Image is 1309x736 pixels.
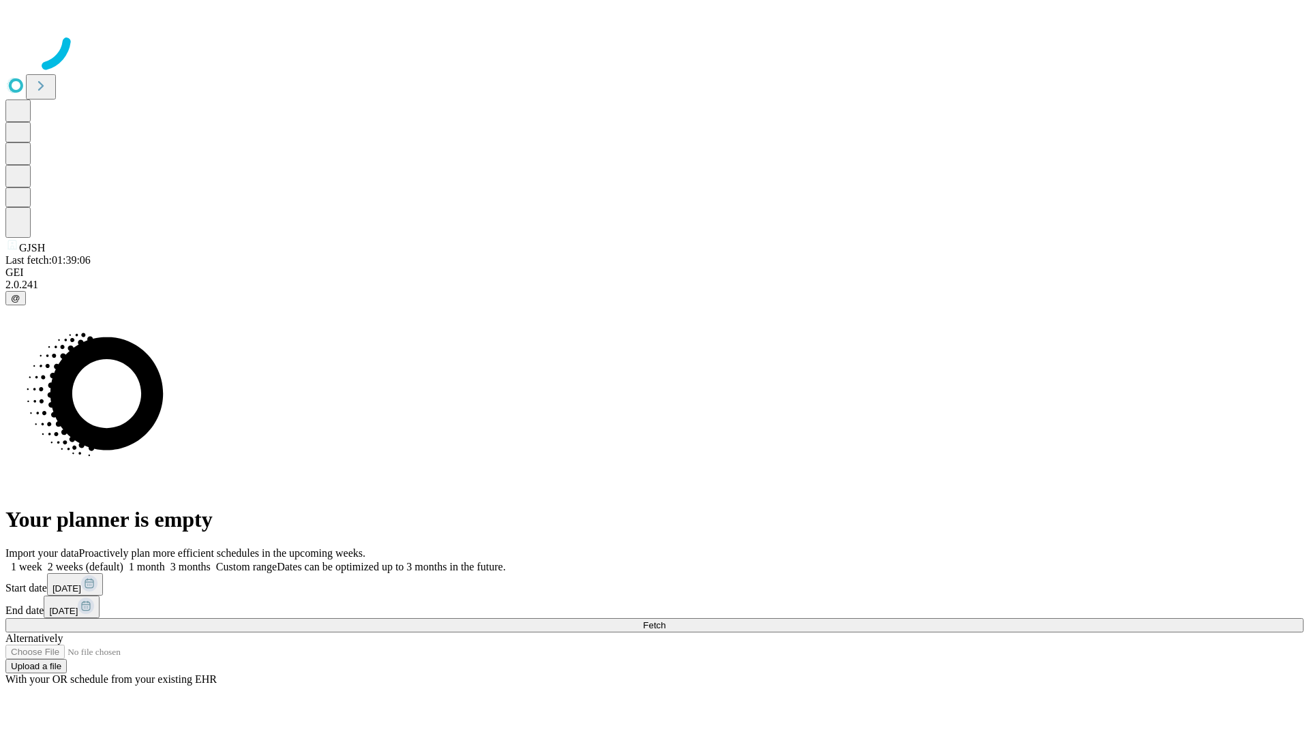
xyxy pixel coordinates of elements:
[5,291,26,305] button: @
[5,254,91,266] span: Last fetch: 01:39:06
[5,659,67,673] button: Upload a file
[643,620,665,630] span: Fetch
[129,561,165,572] span: 1 month
[52,583,81,594] span: [DATE]
[11,561,42,572] span: 1 week
[44,596,100,618] button: [DATE]
[5,547,79,559] span: Import your data
[5,507,1304,532] h1: Your planner is empty
[5,573,1304,596] div: Start date
[277,561,505,572] span: Dates can be optimized up to 3 months in the future.
[5,673,217,685] span: With your OR schedule from your existing EHR
[11,293,20,303] span: @
[79,547,365,559] span: Proactively plan more efficient schedules in the upcoming weeks.
[48,561,123,572] span: 2 weeks (default)
[5,618,1304,632] button: Fetch
[5,596,1304,618] div: End date
[47,573,103,596] button: [DATE]
[5,279,1304,291] div: 2.0.241
[170,561,211,572] span: 3 months
[5,632,63,644] span: Alternatively
[19,242,45,254] span: GJSH
[49,606,78,616] span: [DATE]
[216,561,277,572] span: Custom range
[5,266,1304,279] div: GEI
